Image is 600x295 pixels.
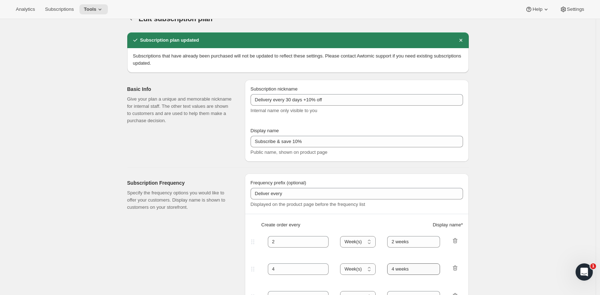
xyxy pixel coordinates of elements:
[251,94,463,106] input: Subscribe & Save
[555,4,588,14] button: Settings
[12,4,39,14] button: Analytics
[251,202,365,207] span: Displayed on the product page before the frequency list
[567,6,584,12] span: Settings
[41,4,78,14] button: Subscriptions
[456,35,466,45] button: Dismiss notification
[251,188,463,199] input: Deliver every
[251,128,279,133] span: Display name
[16,6,35,12] span: Analytics
[387,263,440,275] input: 1 month
[79,4,108,14] button: Tools
[251,180,306,185] span: Frequency prefix (optional)
[251,108,317,113] span: Internal name only visible to you
[127,86,233,93] h2: Basic Info
[127,179,233,186] h2: Subscription Frequency
[576,263,593,281] iframe: Intercom live chat
[532,6,542,12] span: Help
[140,37,199,44] h2: Subscription plan updated
[127,96,233,124] p: Give your plan a unique and memorable nickname for internal staff. The other text values are show...
[45,6,74,12] span: Subscriptions
[251,149,328,155] span: Public name, shown on product page
[251,86,298,92] span: Subscription nickname
[590,263,596,269] span: 1
[387,236,440,248] input: 1 month
[84,6,96,12] span: Tools
[521,4,554,14] button: Help
[127,189,233,211] p: Specify the frequency options you would like to offer your customers. Display name is shown to cu...
[133,52,463,67] p: Subscriptions that have already been purchased will not be updated to reflect these settings. Ple...
[261,221,300,229] span: Create order every
[433,221,463,229] span: Display name *
[251,136,463,147] input: Subscribe & Save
